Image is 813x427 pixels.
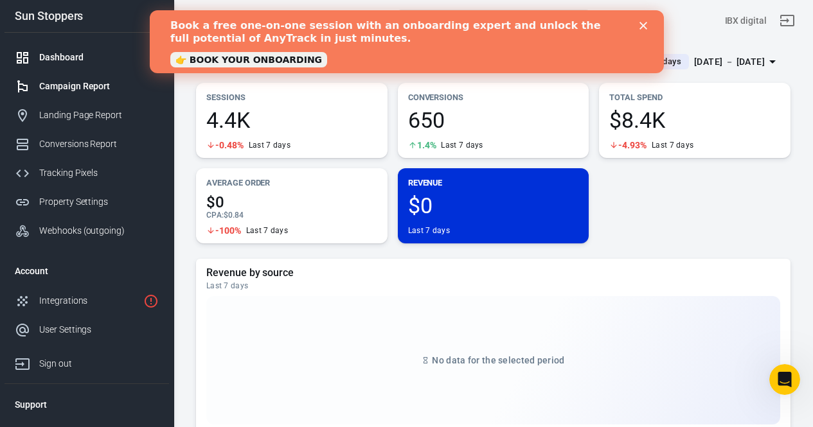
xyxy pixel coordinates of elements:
[39,51,159,64] div: Dashboard
[206,211,224,220] span: CPA :
[694,54,765,70] div: [DATE] － [DATE]
[4,159,169,187] a: Tracking Pixels
[4,10,169,22] div: Sun Stoppers
[249,140,290,150] div: Last 7 days
[39,195,159,209] div: Property Settings
[4,344,169,378] a: Sign out
[441,140,483,150] div: Last 7 days
[4,286,169,315] a: Integrations
[4,256,169,286] li: Account
[609,91,780,104] p: Total Spend
[143,293,159,309] svg: 8 networks not verified yet
[4,130,169,159] a: Conversions Report
[206,195,377,210] span: $0
[4,43,169,72] a: Dashboard
[206,266,780,279] h5: Revenue by source
[39,323,159,336] div: User Settings
[408,195,579,216] span: $0
[39,109,159,122] div: Landing Page Report
[215,226,241,235] span: -100%
[206,109,377,131] span: 4.4K
[408,91,579,104] p: Conversions
[4,101,169,130] a: Landing Page Report
[408,225,450,236] div: Last 7 days
[39,357,159,370] div: Sign out
[490,12,503,19] div: Close
[246,225,288,236] div: Last 7 days
[432,355,564,365] span: No data for the selected period
[4,216,169,245] a: Webhooks (outgoing)
[150,10,664,73] iframe: Intercom live chat banner
[408,109,579,131] span: 650
[190,9,278,33] button: Sun Stoppers
[39,166,159,180] div: Tracking Pixels
[4,187,169,216] a: Property Settings
[39,80,159,93] div: Campaign Report
[39,224,159,238] div: Webhooks (outgoing)
[206,176,377,189] p: Average Order
[215,141,244,150] span: -0.48%
[609,109,780,131] span: $8.4K
[772,5,803,36] a: Sign out
[206,91,377,104] p: Sessions
[769,364,800,395] iframe: Intercom live chat
[652,140,693,150] div: Last 7 days
[206,281,780,291] div: Last 7 days
[397,10,590,31] button: Find anything...⌘ + K
[39,137,159,151] div: Conversions Report
[224,211,244,220] span: $0.84
[4,72,169,101] a: Campaign Report
[39,294,138,308] div: Integrations
[408,176,579,189] p: Revenue
[725,14,767,28] div: Account id: 0Xec8Toj
[4,315,169,344] a: User Settings
[417,141,436,150] span: 1.4%
[618,141,647,150] span: -4.93%
[4,389,169,420] li: Support
[619,51,791,73] button: Last 7 days[DATE] － [DATE]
